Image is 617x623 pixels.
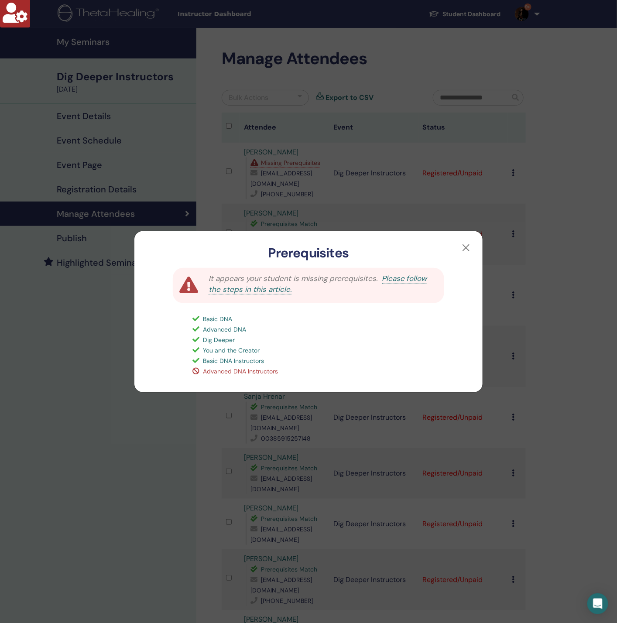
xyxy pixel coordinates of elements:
span: It appears your student is missing prerequisites. [209,274,377,283]
h3: Prerequisites [148,245,469,261]
span: Dig Deeper [203,336,235,344]
span: Basic DNA [203,315,232,323]
span: You and the Creator [203,346,260,354]
span: Advanced DNA Instructors [203,367,278,375]
a: Please follow the steps in this article. [209,274,427,295]
span: Advanced DNA [203,325,246,333]
div: Open Intercom Messenger [587,593,608,614]
span: Basic DNA Instructors [203,357,264,365]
